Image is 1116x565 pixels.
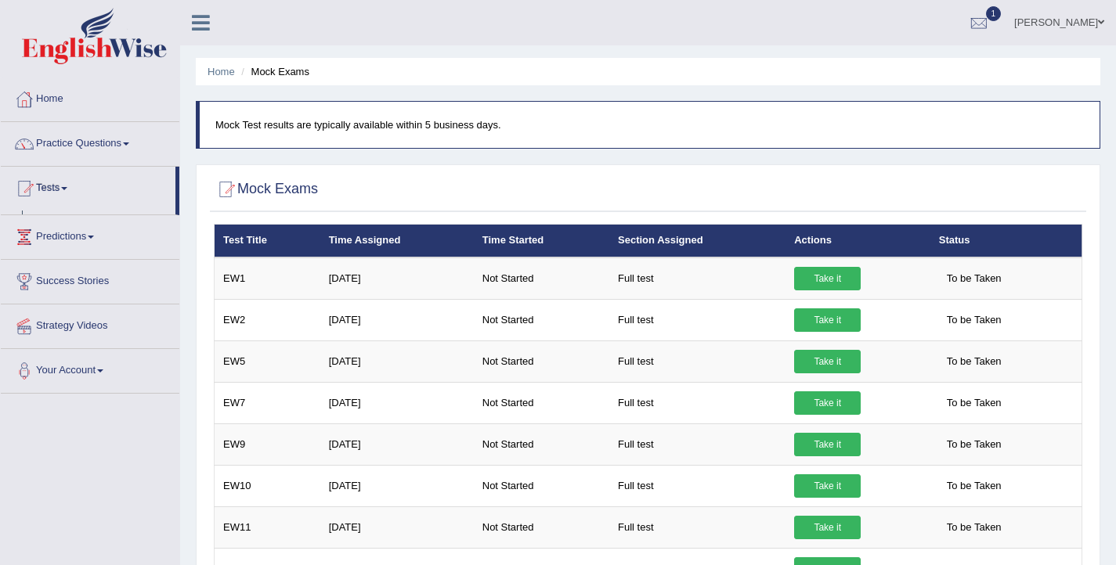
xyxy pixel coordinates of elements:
[939,474,1009,498] span: To be Taken
[939,267,1009,290] span: To be Taken
[1,77,179,117] a: Home
[609,382,786,423] td: Full test
[320,340,474,382] td: [DATE]
[609,257,786,300] td: Full test
[474,299,609,340] td: Not Started
[1,349,179,388] a: Your Account
[320,382,474,423] td: [DATE]
[215,257,320,300] td: EW1
[214,178,318,201] h2: Mock Exams
[794,350,861,373] a: Take it
[320,423,474,465] td: [DATE]
[237,64,309,79] li: Mock Exams
[320,506,474,548] td: [DATE]
[794,391,861,415] a: Take it
[1,167,175,206] a: Tests
[986,6,1002,21] span: 1
[609,506,786,548] td: Full test
[930,225,1082,257] th: Status
[474,465,609,506] td: Not Started
[215,340,320,382] td: EW5
[474,340,609,382] td: Not Started
[474,506,609,548] td: Not Started
[320,225,474,257] th: Time Assigned
[1,304,179,344] a: Strategy Videos
[215,299,320,340] td: EW2
[215,117,1084,132] p: Mock Test results are typically available within 5 business days.
[939,308,1009,332] span: To be Taken
[474,382,609,423] td: Not Started
[474,225,609,257] th: Time Started
[609,299,786,340] td: Full test
[29,211,175,239] a: Take Practice Sectional Test
[1,122,179,161] a: Practice Questions
[609,225,786,257] th: Section Assigned
[320,257,474,300] td: [DATE]
[939,350,1009,373] span: To be Taken
[939,516,1009,539] span: To be Taken
[215,506,320,548] td: EW11
[609,340,786,382] td: Full test
[215,382,320,423] td: EW7
[939,391,1009,415] span: To be Taken
[320,299,474,340] td: [DATE]
[794,267,861,290] a: Take it
[215,465,320,506] td: EW10
[794,474,861,498] a: Take it
[794,516,861,539] a: Take it
[939,433,1009,456] span: To be Taken
[474,423,609,465] td: Not Started
[474,257,609,300] td: Not Started
[215,423,320,465] td: EW9
[215,225,320,257] th: Test Title
[609,423,786,465] td: Full test
[320,465,474,506] td: [DATE]
[786,225,930,257] th: Actions
[208,66,235,77] a: Home
[1,215,179,254] a: Predictions
[609,465,786,506] td: Full test
[794,433,861,456] a: Take it
[1,260,179,299] a: Success Stories
[794,308,861,332] a: Take it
